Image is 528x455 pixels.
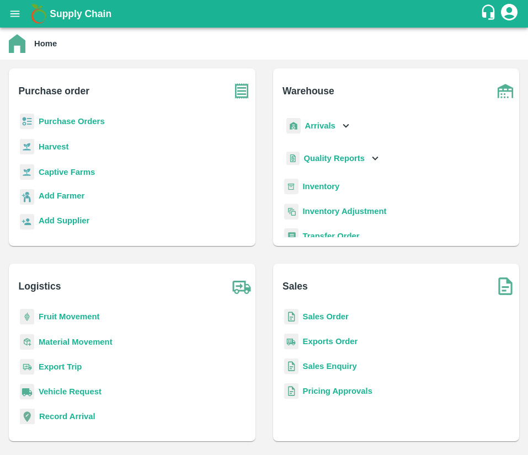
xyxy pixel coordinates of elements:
[284,334,298,350] img: shipments
[39,215,89,229] a: Add Supplier
[480,4,499,24] div: customer-support
[50,6,480,22] a: Supply Chain
[39,191,84,200] b: Add Farmer
[305,121,335,130] b: Arrivals
[39,142,68,151] a: Harvest
[20,409,35,424] img: recordArrival
[303,387,372,395] a: Pricing Approvals
[20,214,34,230] img: supplier
[20,334,34,350] img: material
[19,83,89,99] b: Purchase order
[20,309,34,325] img: fruit
[282,83,334,99] b: Warehouse
[304,154,365,163] b: Quality Reports
[499,2,519,25] div: account of current user
[284,179,298,195] img: whInventory
[34,39,57,48] b: Home
[303,207,387,216] a: Inventory Adjustment
[39,312,100,321] a: Fruit Movement
[39,387,102,396] a: Vehicle Request
[20,189,34,205] img: farmer
[39,412,95,421] a: Record Arrival
[2,1,28,26] button: open drawer
[39,190,84,205] a: Add Farmer
[303,337,358,346] a: Exports Order
[284,114,353,138] div: Arrivals
[39,362,82,371] a: Export Trip
[303,362,357,371] a: Sales Enquiry
[303,312,349,321] a: Sales Order
[39,168,95,176] a: Captive Farms
[303,182,340,191] a: Inventory
[284,383,298,399] img: sales
[19,279,61,294] b: Logistics
[228,77,255,105] img: purchase
[20,138,34,155] img: harvest
[492,77,519,105] img: warehouse
[9,34,25,53] img: home
[39,216,89,225] b: Add Supplier
[284,309,298,325] img: sales
[284,147,382,170] div: Quality Reports
[228,272,255,300] img: truck
[20,359,34,375] img: delivery
[50,8,111,19] b: Supply Chain
[286,152,300,165] img: qualityReport
[286,118,301,134] img: whArrival
[284,358,298,374] img: sales
[284,228,298,244] img: whTransfer
[20,114,34,130] img: reciept
[39,338,113,346] a: Material Movement
[492,272,519,300] img: soSales
[282,279,308,294] b: Sales
[20,164,34,180] img: harvest
[20,384,34,400] img: vehicle
[284,204,298,220] img: inventory
[303,232,360,240] a: Transfer Order
[28,3,50,25] img: logo
[39,117,105,126] a: Purchase Orders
